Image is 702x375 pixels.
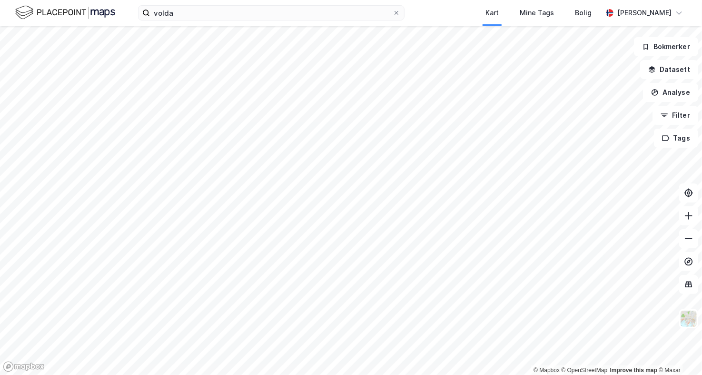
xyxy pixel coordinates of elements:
[634,37,698,56] button: Bokmerker
[150,6,393,20] input: Søk på adresse, matrikkel, gårdeiere, leietakere eller personer
[575,7,592,19] div: Bolig
[640,60,698,79] button: Datasett
[3,361,45,372] a: Mapbox homepage
[534,367,560,374] a: Mapbox
[680,310,698,328] img: Z
[654,329,702,375] iframe: Chat Widget
[520,7,554,19] div: Mine Tags
[654,329,702,375] div: Kontrollprogram for chat
[643,83,698,102] button: Analyse
[653,106,698,125] button: Filter
[562,367,608,374] a: OpenStreetMap
[654,129,698,148] button: Tags
[15,4,115,21] img: logo.f888ab2527a4732fd821a326f86c7f29.svg
[610,367,657,374] a: Improve this map
[485,7,499,19] div: Kart
[617,7,672,19] div: [PERSON_NAME]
